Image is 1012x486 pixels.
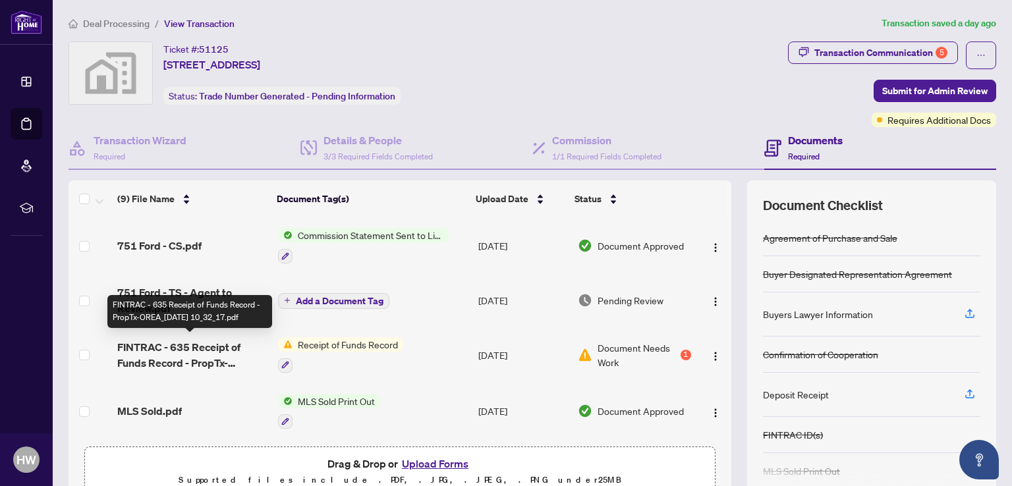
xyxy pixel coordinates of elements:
[763,196,883,215] span: Document Checklist
[163,41,229,57] div: Ticket #:
[278,337,403,373] button: Status IconReceipt of Funds Record
[470,180,569,217] th: Upload Date
[476,192,528,206] span: Upload Date
[788,132,843,148] h4: Documents
[598,238,684,253] span: Document Approved
[327,455,472,472] span: Drag & Drop or
[155,16,159,31] li: /
[598,340,678,369] span: Document Needs Work
[578,404,592,418] img: Document Status
[575,192,602,206] span: Status
[117,339,267,371] span: FINTRAC - 635 Receipt of Funds Record - PropTx-OREA_[DATE] 10_32_17.pdf
[882,80,988,101] span: Submit for Admin Review
[887,113,991,127] span: Requires Additional Docs
[788,41,958,64] button: Transaction Communication5
[705,344,726,365] button: Logo
[710,408,721,418] img: Logo
[296,296,383,306] span: Add a Document Tag
[117,284,267,316] span: 751 Ford - TS - Agent to Review.pdf
[83,18,150,30] span: Deal Processing
[107,295,272,328] div: FINTRAC - 635 Receipt of Funds Record - PropTx-OREA_[DATE] 10_32_17.pdf
[473,383,573,440] td: [DATE]
[763,347,878,362] div: Confirmation of Cooperation
[763,230,897,245] div: Agreement of Purchase and Sale
[284,297,291,304] span: plus
[710,351,721,362] img: Logo
[69,19,78,28] span: home
[11,10,42,34] img: logo
[473,217,573,274] td: [DATE]
[598,404,684,418] span: Document Approved
[293,228,449,242] span: Commission Statement Sent to Listing Brokerage
[117,403,182,419] span: MLS Sold.pdf
[199,90,395,102] span: Trade Number Generated - Pending Information
[164,18,235,30] span: View Transaction
[578,348,592,362] img: Document Status
[271,180,471,217] th: Document Tag(s)
[763,387,829,402] div: Deposit Receipt
[710,242,721,253] img: Logo
[763,307,873,321] div: Buyers Lawyer Information
[473,274,573,327] td: [DATE]
[763,427,823,442] div: FINTRAC ID(s)
[278,228,449,263] button: Status IconCommission Statement Sent to Listing Brokerage
[874,80,996,102] button: Submit for Admin Review
[199,43,229,55] span: 51125
[278,292,389,309] button: Add a Document Tag
[569,180,692,217] th: Status
[976,51,986,60] span: ellipsis
[278,293,389,309] button: Add a Document Tag
[323,132,433,148] h4: Details & People
[16,450,36,469] span: HW
[163,87,401,105] div: Status:
[293,337,403,352] span: Receipt of Funds Record
[959,440,999,479] button: Open asap
[94,151,125,161] span: Required
[278,228,293,242] img: Status Icon
[473,327,573,383] td: [DATE]
[788,151,820,161] span: Required
[398,455,472,472] button: Upload Forms
[814,42,947,63] div: Transaction Communication
[552,151,661,161] span: 1/1 Required Fields Completed
[278,337,293,352] img: Status Icon
[117,192,175,206] span: (9) File Name
[163,57,260,72] span: [STREET_ADDRESS]
[112,180,271,217] th: (9) File Name
[681,350,691,360] div: 1
[69,42,152,104] img: svg%3e
[117,238,202,254] span: 751 Ford - CS.pdf
[578,238,592,253] img: Document Status
[323,151,433,161] span: 3/3 Required Fields Completed
[763,464,840,478] div: MLS Sold Print Out
[936,47,947,59] div: 5
[552,132,661,148] h4: Commission
[578,293,592,308] img: Document Status
[763,267,952,281] div: Buyer Designated Representation Agreement
[94,132,186,148] h4: Transaction Wizard
[705,235,726,256] button: Logo
[278,394,380,429] button: Status IconMLS Sold Print Out
[293,394,380,408] span: MLS Sold Print Out
[710,296,721,307] img: Logo
[598,293,663,308] span: Pending Review
[278,394,293,408] img: Status Icon
[705,290,726,311] button: Logo
[705,400,726,421] button: Logo
[882,16,996,31] article: Transaction saved a day ago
